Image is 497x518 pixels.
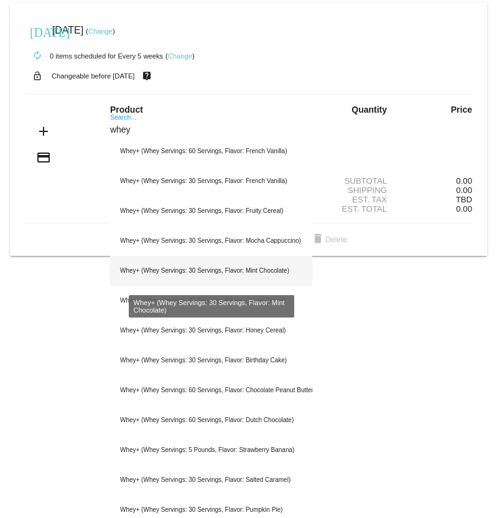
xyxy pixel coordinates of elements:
div: Est. Tax [323,195,397,204]
mat-icon: delete [310,232,325,247]
mat-icon: credit_card [36,150,51,165]
div: Whey+ (Whey Servings: 30 Servings, Flavor: Mint Chocolate) [110,256,312,286]
strong: Product [110,105,143,115]
mat-icon: live_help [139,68,154,84]
div: Whey+ (Whey Servings: 30 Servings, Flavor: French Vanilla) [110,166,312,196]
a: Change [168,52,192,60]
div: Whey+ (Whey Servings: 30 Servings, Flavor: Cocoa Cereal) [110,286,312,316]
div: Whey+ (Whey Servings: 30 Servings, Flavor: Salted Caramel) [110,465,312,495]
span: 0.00 [456,204,472,214]
span: 0.00 [456,186,472,195]
mat-icon: lock_open [30,68,45,84]
small: ( ) [86,27,115,35]
small: Changeable before [DATE] [52,72,135,80]
mat-icon: add [36,124,51,139]
small: ( ) [165,52,195,60]
span: TBD [456,195,472,204]
div: Subtotal [323,176,397,186]
div: Whey+ (Whey Servings: 30 Servings, Flavor: Birthday Cake) [110,346,312,375]
div: Est. Total [323,204,397,214]
input: Search... [110,125,312,135]
div: Whey+ (Whey Servings: 60 Servings, Flavor: Chocolate Peanut Butter) [110,375,312,405]
span: Delete [310,235,347,244]
mat-icon: [DATE] [30,24,45,39]
div: 0.00 [397,176,472,186]
div: Whey+ (Whey Servings: 30 Servings, Flavor: Fruity Cereal) [110,196,312,226]
div: Whey+ (Whey Servings: 5 Pounds, Flavor: Strawberry Banana) [110,435,312,465]
strong: Quantity [351,105,387,115]
a: Change [88,27,113,35]
div: Whey+ (Whey Servings: 60 Servings, Flavor: Dutch Chocolate) [110,405,312,435]
button: Delete [300,228,357,251]
mat-icon: autorenew [30,49,45,64]
div: Whey+ (Whey Servings: 60 Servings, Flavor: French Vanilla) [110,136,312,166]
strong: Price [451,105,472,115]
small: 0 items scheduled for Every 5 weeks [25,52,163,60]
div: Shipping [323,186,397,195]
div: Whey+ (Whey Servings: 30 Servings, Flavor: Mocha Cappuccino) [110,226,312,256]
div: Whey+ (Whey Servings: 30 Servings, Flavor: Honey Cereal) [110,316,312,346]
